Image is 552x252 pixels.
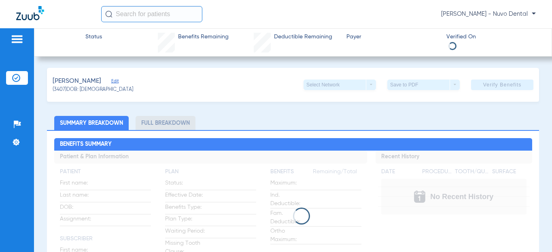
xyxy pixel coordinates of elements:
span: Payer [346,33,439,41]
img: Search Icon [105,10,113,18]
span: Verified On [446,33,539,41]
span: [PERSON_NAME] - Nuvo Dental [441,10,536,18]
li: Summary Breakdown [54,116,129,130]
span: (3407) DOB: [DEMOGRAPHIC_DATA] [53,86,133,94]
span: [PERSON_NAME] [53,76,101,86]
h2: Benefits Summary [54,138,532,151]
img: Zuub Logo [16,6,44,20]
input: Search for patients [101,6,202,22]
span: Edit [111,78,119,86]
img: hamburger-icon [11,34,23,44]
span: Status [85,33,102,41]
li: Full Breakdown [136,116,195,130]
span: Deductible Remaining [274,33,332,41]
span: Benefits Remaining [178,33,229,41]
